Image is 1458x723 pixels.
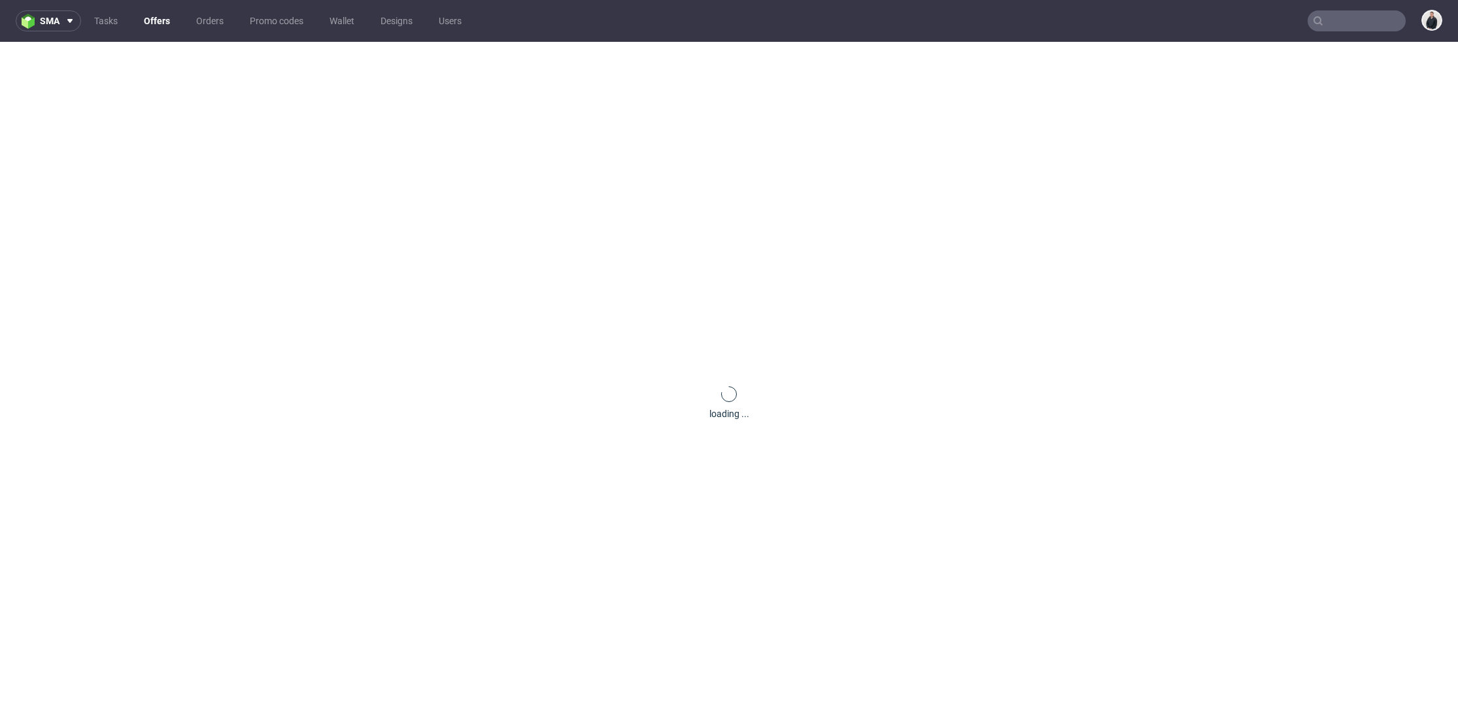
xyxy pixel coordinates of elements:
img: logo [22,14,40,29]
a: Tasks [86,10,126,31]
span: sma [40,16,59,25]
a: Users [431,10,469,31]
a: Promo codes [242,10,311,31]
div: loading ... [709,407,749,420]
img: Adrian Margula [1423,11,1441,29]
a: Wallet [322,10,362,31]
a: Designs [373,10,420,31]
button: sma [16,10,81,31]
a: Orders [188,10,231,31]
a: Offers [136,10,178,31]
